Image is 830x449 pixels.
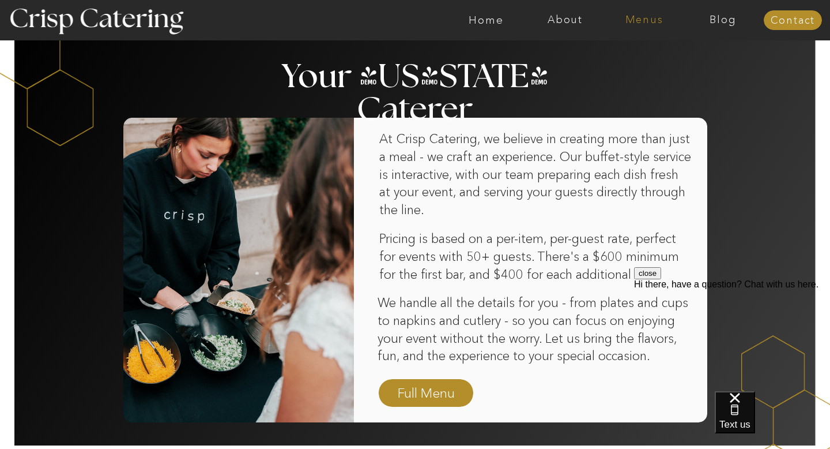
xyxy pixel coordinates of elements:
a: Blog [684,14,763,26]
p: We handle all the details for you - from plates and cups to napkins and cutlery - so you can focu... [378,294,695,366]
a: About [526,14,605,26]
a: Home [447,14,526,26]
p: Pricing is based on a per-item, per-guest rate, perfect for events with 50+ guests. There's a $60... [379,230,692,285]
a: Menus [605,14,684,26]
p: At Crisp Catering, we believe in creating more than just a meal - we craft an experience. Our buf... [379,130,692,241]
a: Full Menu [393,384,459,404]
iframe: podium webchat widget prompt [634,267,830,406]
a: Contact [764,15,822,27]
iframe: podium webchat widget bubble [715,391,830,449]
h2: Your [US_STATE] Caterer [279,61,551,83]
